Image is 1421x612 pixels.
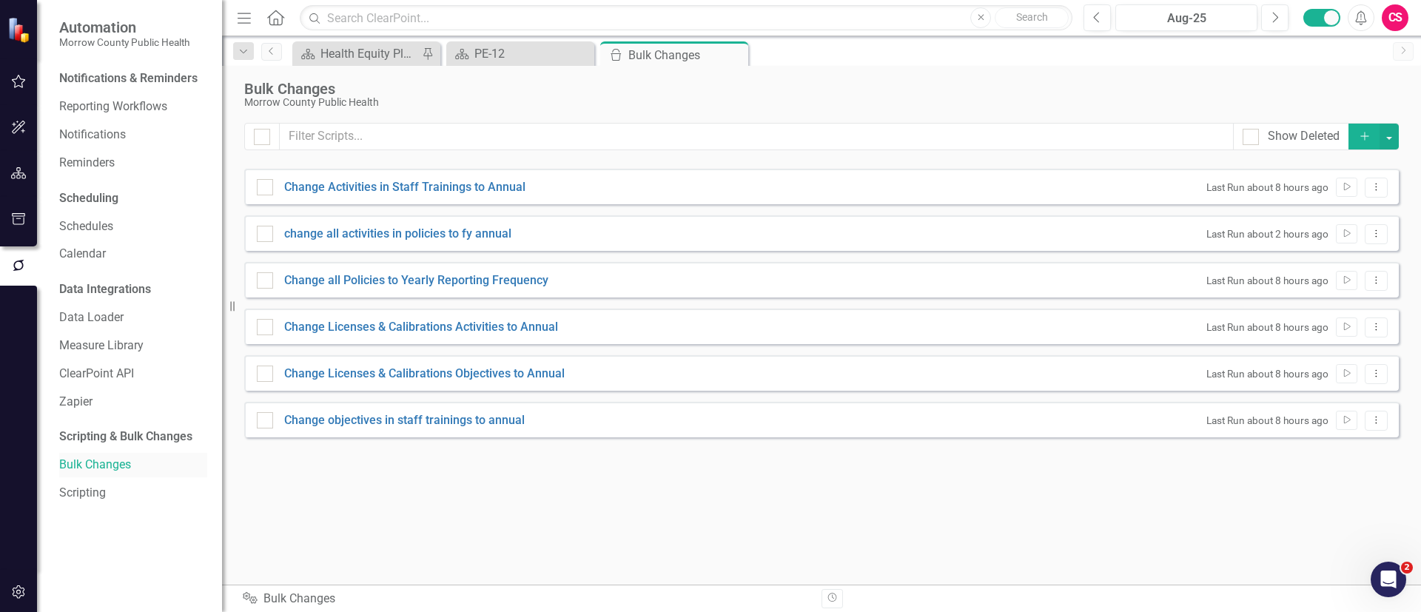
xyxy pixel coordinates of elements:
a: Reporting Workflows [59,98,207,115]
div: Scheduling [59,190,118,207]
div: Bulk Changes [244,81,1391,97]
iframe: Intercom live chat [1371,562,1406,597]
a: Change objectives in staff trainings to annual [284,412,525,429]
div: Data Integrations [59,281,151,298]
small: Last Run about 8 hours ago [1206,367,1328,381]
small: Last Run about 2 hours ago [1206,227,1328,241]
input: Search ClearPoint... [300,5,1072,31]
span: Search [1016,11,1048,23]
a: Reminders [59,155,207,172]
img: ClearPoint Strategy [7,16,33,42]
small: Last Run about 8 hours ago [1206,414,1328,428]
a: Zapier [59,394,207,411]
div: Aug-25 [1121,10,1252,27]
button: Search [995,7,1069,28]
a: Change Licenses & Calibrations Activities to Annual [284,319,558,336]
small: Last Run about 8 hours ago [1206,181,1328,195]
a: Notifications [59,127,207,144]
div: Scripting & Bulk Changes [59,428,192,445]
a: Change all Policies to Yearly Reporting Frequency [284,272,548,289]
a: Calendar [59,246,207,263]
div: Bulk Changes [243,591,810,608]
div: Notifications & Reminders [59,70,198,87]
div: Bulk Changes [628,46,745,64]
div: Morrow County Public Health [244,97,1391,108]
small: Last Run about 8 hours ago [1206,320,1328,334]
span: 2 [1401,562,1413,574]
a: change all activities in policies to fy annual [284,226,511,243]
small: Last Run about 8 hours ago [1206,274,1328,288]
a: PE-12 [450,44,591,63]
div: PE-12 [474,44,591,63]
a: Bulk Changes [59,457,207,474]
a: Schedules [59,218,207,235]
a: Change Activities in Staff Trainings to Annual [284,179,525,196]
a: ClearPoint API [59,366,207,383]
a: Measure Library [59,337,207,354]
div: Health Equity Plan [320,44,418,63]
a: Change Licenses & Calibrations Objectives to Annual [284,366,565,383]
input: Filter Scripts... [279,123,1234,150]
a: Scripting [59,485,207,502]
div: Show Deleted [1268,128,1340,145]
button: CS [1382,4,1408,31]
small: Morrow County Public Health [59,36,189,48]
a: Data Loader [59,309,207,326]
span: Automation [59,19,189,36]
a: Health Equity Plan [296,44,418,63]
button: Aug-25 [1115,4,1257,31]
